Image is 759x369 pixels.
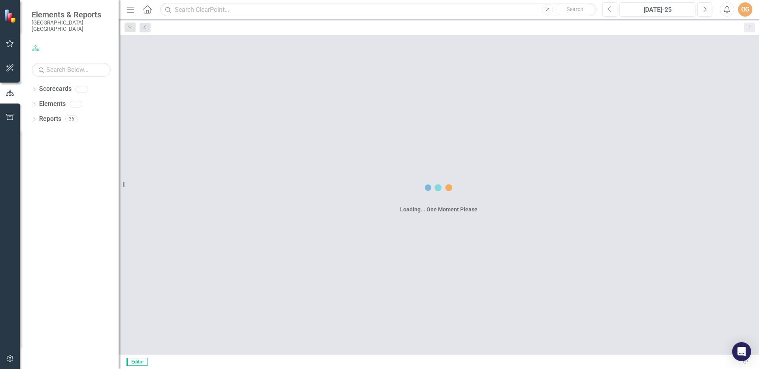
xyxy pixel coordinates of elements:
button: OG [738,2,752,17]
button: [DATE]-25 [619,2,695,17]
a: Elements [39,100,66,109]
input: Search ClearPoint... [160,3,597,17]
a: Reports [39,115,61,124]
div: Open Intercom Messenger [732,342,751,361]
div: [DATE]-25 [622,5,693,15]
img: ClearPoint Strategy [4,9,18,23]
div: Loading... One Moment Please [400,205,478,213]
span: Search [566,6,583,12]
a: Scorecards [39,85,72,94]
span: Editor [126,358,147,366]
input: Search Below... [32,63,111,77]
div: 36 [65,116,78,122]
small: [GEOGRAPHIC_DATA], [GEOGRAPHIC_DATA] [32,19,111,32]
span: Elements & Reports [32,10,111,19]
button: Search [555,4,595,15]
